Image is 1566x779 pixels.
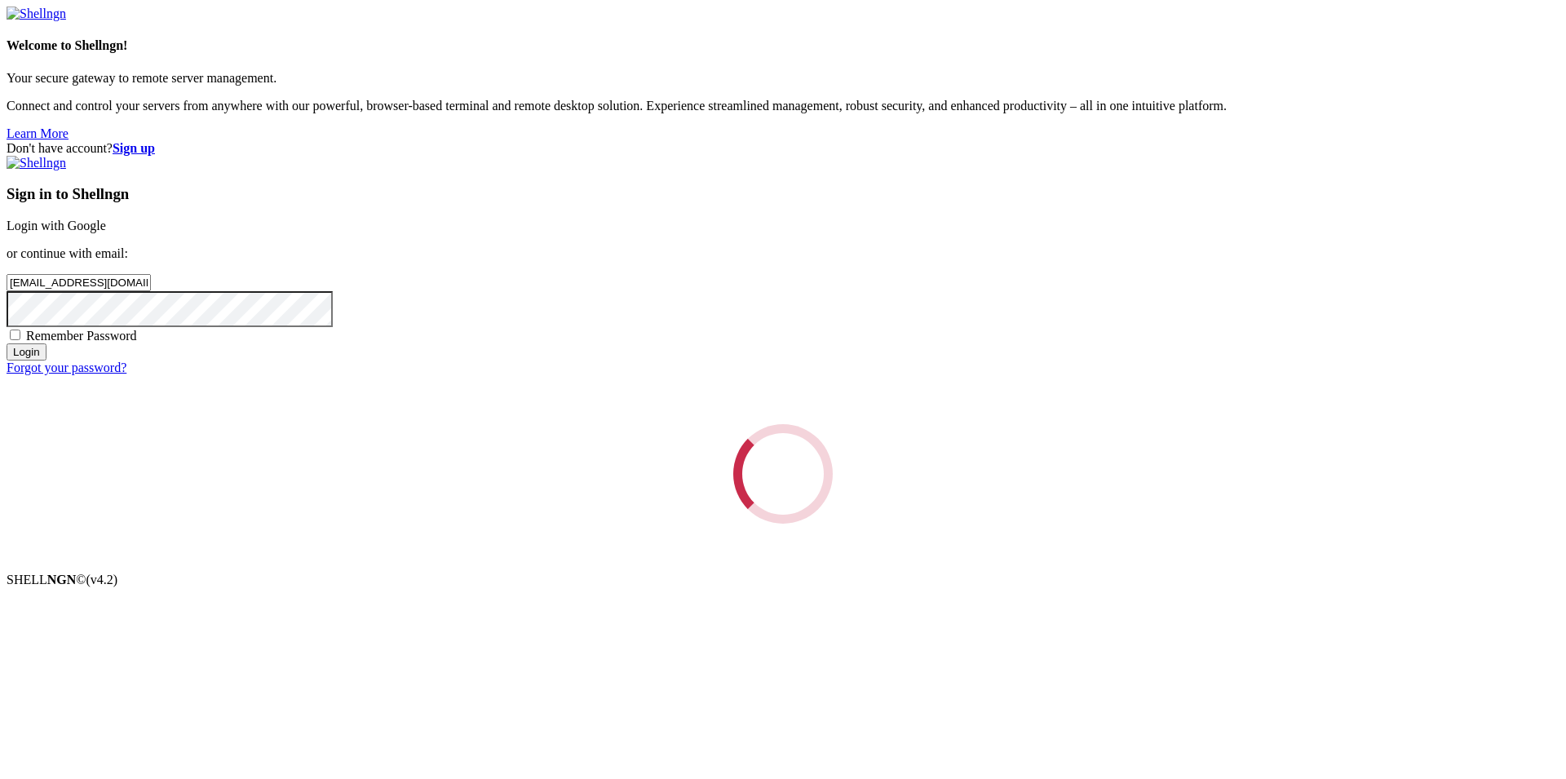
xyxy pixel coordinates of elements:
input: Login [7,343,46,361]
img: Shellngn [7,7,66,21]
div: Loading... [725,416,842,533]
input: Remember Password [10,330,20,340]
span: 4.2.0 [86,573,118,586]
img: Shellngn [7,156,66,170]
a: Learn More [7,126,69,140]
span: SHELL © [7,573,117,586]
b: NGN [47,573,77,586]
h3: Sign in to Shellngn [7,185,1559,203]
a: Login with Google [7,219,106,232]
p: Your secure gateway to remote server management. [7,71,1559,86]
h4: Welcome to Shellngn! [7,38,1559,53]
div: Don't have account? [7,141,1559,156]
a: Forgot your password? [7,361,126,374]
a: Sign up [113,141,155,155]
p: or continue with email: [7,246,1559,261]
span: Remember Password [26,329,137,343]
p: Connect and control your servers from anywhere with our powerful, browser-based terminal and remo... [7,99,1559,113]
input: Email address [7,274,151,291]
